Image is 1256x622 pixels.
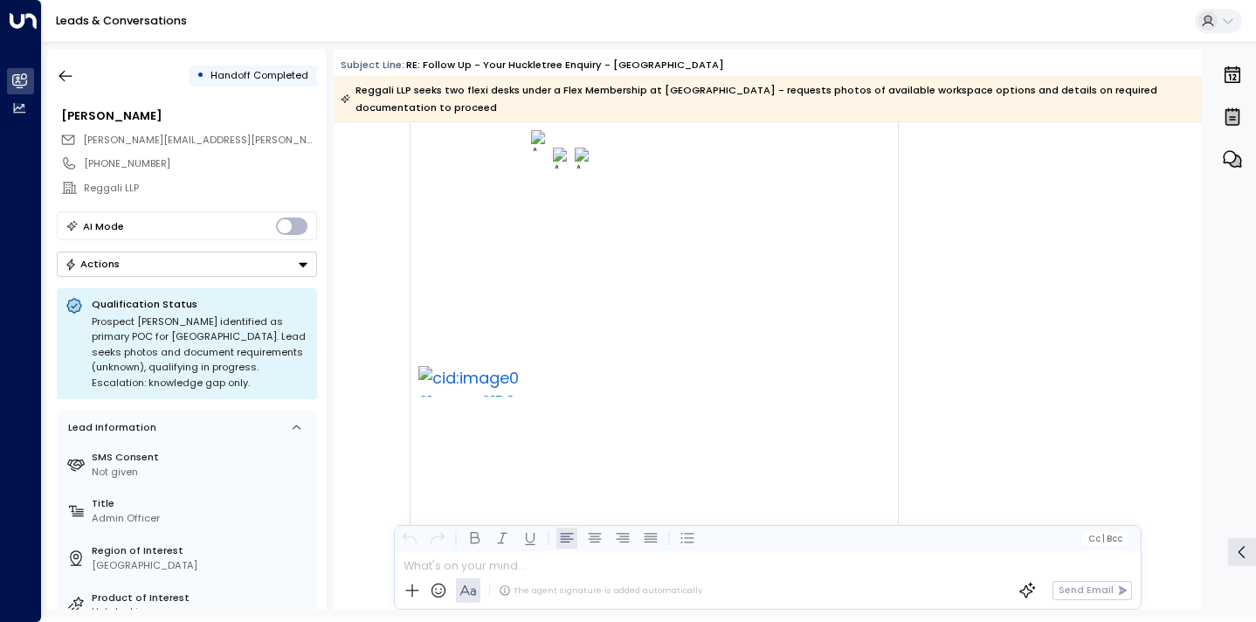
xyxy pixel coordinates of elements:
[1102,534,1105,543] span: |
[65,258,120,270] div: Actions
[1088,534,1122,543] span: Cc Bcc
[531,130,553,152] img: A blue circle with black letters Description automatically generated with medium confidence
[84,181,316,196] div: Reggali LLP
[406,58,724,73] div: RE: Follow up - Your Huckletree Enquiry - [GEOGRAPHIC_DATA]
[399,528,420,549] button: Undo
[92,558,311,573] div: [GEOGRAPHIC_DATA]
[553,148,575,169] img: A blue circle with a letter f in it Description automatically generated with medium confidence
[92,297,308,311] p: Qualification Status
[57,252,317,277] button: Actions
[92,450,311,465] label: SMS Consent
[197,63,204,88] div: •
[83,133,317,148] span: roxan.perez@reggali.com
[92,496,311,511] label: Title
[92,543,311,558] label: Region of Interest
[84,156,316,171] div: [PHONE_NUMBER]
[210,68,308,82] span: Handoff Completed
[57,252,317,277] div: Button group with a nested menu
[83,133,414,147] span: [PERSON_NAME][EMAIL_ADDRESS][PERSON_NAME][DOMAIN_NAME]
[418,366,522,397] img: cid:image001.png@01D9A45C.4FD13F00
[499,584,702,597] div: The agent signature is added automatically
[61,107,316,124] div: [PERSON_NAME]
[427,528,448,549] button: Redo
[92,605,311,619] div: Hot desking
[92,511,311,526] div: Admin Officer
[92,314,308,391] div: Prospect [PERSON_NAME] identified as primary POC for [GEOGRAPHIC_DATA]. Lead seeks photos and doc...
[92,465,311,480] div: Not given
[418,366,522,459] a: cid:image001.png@01D9A45C.4FD13F00
[92,591,311,605] label: Product of Interest
[575,148,597,169] img: A picture containing circle, graphics, screenshot, design Description automatically generated
[341,58,404,72] span: Subject Line:
[341,81,1193,116] div: Reggali LLP seeks two flexi desks under a Flex Membership at [GEOGRAPHIC_DATA] - requests photos ...
[56,13,187,28] a: Leads & Conversations
[63,420,156,435] div: Lead Information
[83,218,124,235] div: AI Mode
[1082,532,1128,545] button: Cc|Bcc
